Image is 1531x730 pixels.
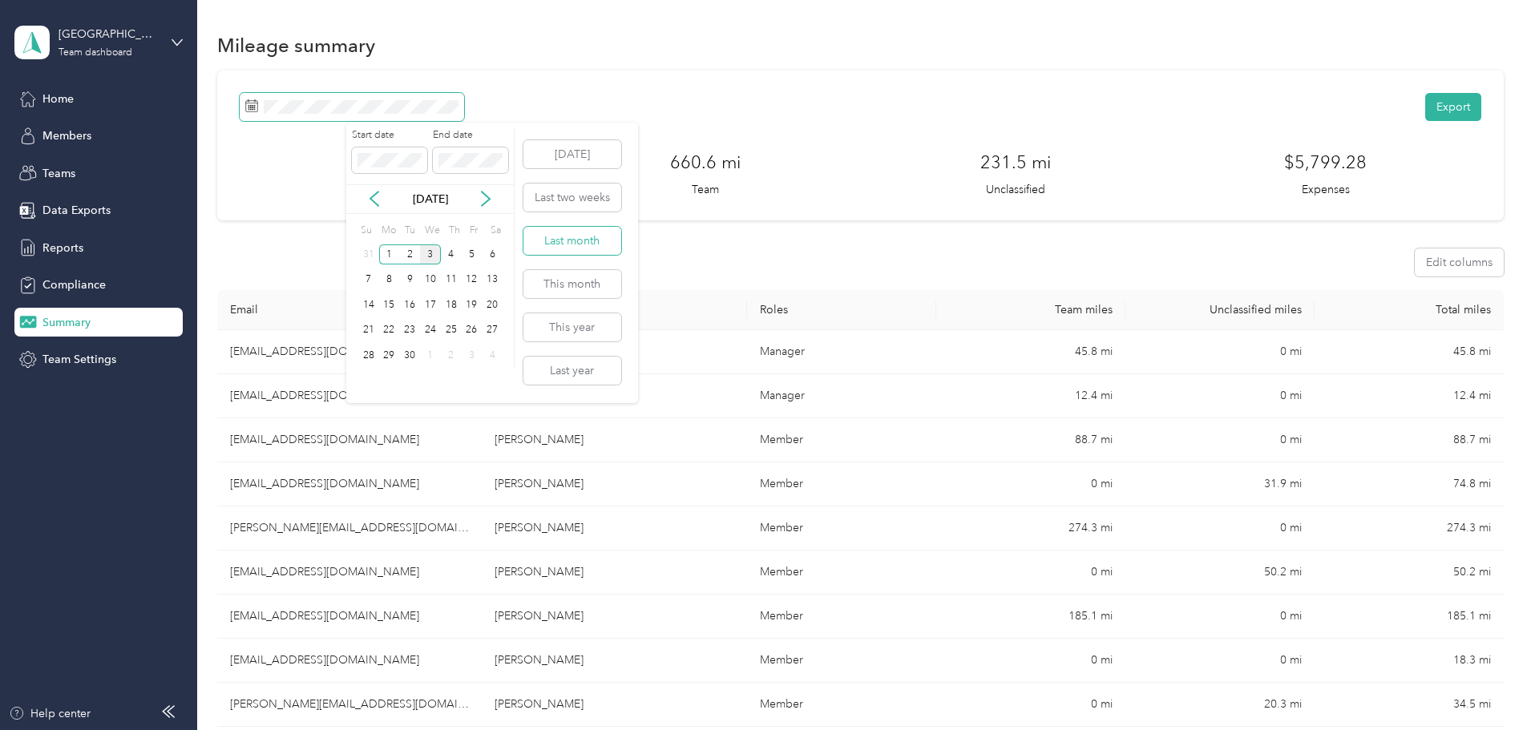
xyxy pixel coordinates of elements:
th: Team miles [936,290,1125,330]
td: 12.4 mi [1315,374,1504,418]
td: Member [747,506,936,551]
td: 0 mi [1125,374,1315,418]
td: japotter@corefoodservice.com [217,330,482,374]
div: 5 [461,244,482,264]
div: 4 [441,244,462,264]
div: [GEOGRAPHIC_DATA][US_STATE] - Field/Distributor Sales [59,26,159,42]
td: 274.3 mi [1315,506,1504,551]
div: 9 [399,270,420,290]
td: Belinda J. Lavasseur [482,551,746,595]
div: 19 [461,295,482,315]
div: Mo [379,220,397,242]
span: Members [42,127,91,144]
button: Last year [523,357,621,385]
iframe: Everlance-gr Chat Button Frame [1441,640,1531,730]
h3: $5,799.28 [1284,149,1367,175]
div: 25 [441,321,462,341]
td: 274.3 mi [936,506,1125,551]
td: 0 mi [1125,330,1315,374]
div: 21 [358,321,379,341]
td: 12.4 mi [936,374,1125,418]
td: 34.5 mi [1315,683,1504,727]
td: Member [747,595,936,639]
p: Expenses [1302,181,1350,198]
button: This year [523,313,621,341]
td: 88.7 mi [936,418,1125,462]
h3: 231.5 mi [980,149,1051,175]
div: 29 [379,345,400,365]
td: blavasseur@corefoodservice.com [217,551,482,595]
div: Th [446,220,461,242]
label: End date [433,128,508,143]
td: Judith A. Migan-Sadler [482,462,746,506]
td: 185.1 mi [1315,595,1504,639]
div: 11 [441,270,462,290]
td: Joseph C. Lee [482,595,746,639]
td: 185.1 mi [936,595,1125,639]
div: Tu [402,220,417,242]
div: 28 [358,345,379,365]
div: 10 [420,270,441,290]
div: 18 [441,295,462,315]
div: 3 [461,345,482,365]
div: 1 [420,345,441,365]
td: 50.2 mi [1125,551,1315,595]
td: Manager [747,374,936,418]
span: Summary [42,314,91,331]
div: 17 [420,295,441,315]
div: Team dashboard [59,48,132,58]
div: 2 [441,345,462,365]
div: Su [358,220,374,242]
span: Team Settings [42,351,116,368]
td: 0 mi [1125,506,1315,551]
div: 22 [379,321,400,341]
div: 13 [482,270,503,290]
td: Gerald J. Kapfer [482,418,746,462]
div: 16 [399,295,420,315]
div: 1 [379,244,400,264]
h1: Mileage summary [217,37,375,54]
td: 0 mi [936,551,1125,595]
p: Team [692,181,719,198]
h3: 660.6 mi [670,149,741,175]
button: Help center [9,705,91,722]
td: 0 mi [936,462,1125,506]
div: 7 [358,270,379,290]
div: Fr [467,220,482,242]
div: Sa [487,220,503,242]
div: 27 [482,321,503,341]
button: Export [1425,93,1481,121]
td: 45.8 mi [1315,330,1504,374]
td: 45.8 mi [936,330,1125,374]
div: 2 [399,244,420,264]
td: 0 mi [936,683,1125,727]
div: 8 [379,270,400,290]
td: Member [747,418,936,462]
div: We [422,220,441,242]
td: 20.3 mi [1125,683,1315,727]
td: Member [747,639,936,683]
td: Member [747,551,936,595]
td: 0 mi [1125,639,1315,683]
td: lhathaway@corefoodservice.com [217,374,482,418]
td: 0 mi [1125,418,1315,462]
td: James R. King [482,639,746,683]
div: 20 [482,295,503,315]
button: This month [523,270,621,298]
td: 88.7 mi [1315,418,1504,462]
th: Unclassified miles [1125,290,1315,330]
td: grupp@corefoodservice.com [217,683,482,727]
button: Last month [523,227,621,255]
p: Unclassified [986,181,1045,198]
td: David E. Smith [482,506,746,551]
p: [DATE] [397,191,464,208]
span: Teams [42,165,75,182]
th: Email [217,290,482,330]
div: 6 [482,244,503,264]
td: 0 mi [936,639,1125,683]
th: Total miles [1315,290,1504,330]
div: 30 [399,345,420,365]
span: Compliance [42,276,106,293]
div: 3 [420,244,441,264]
